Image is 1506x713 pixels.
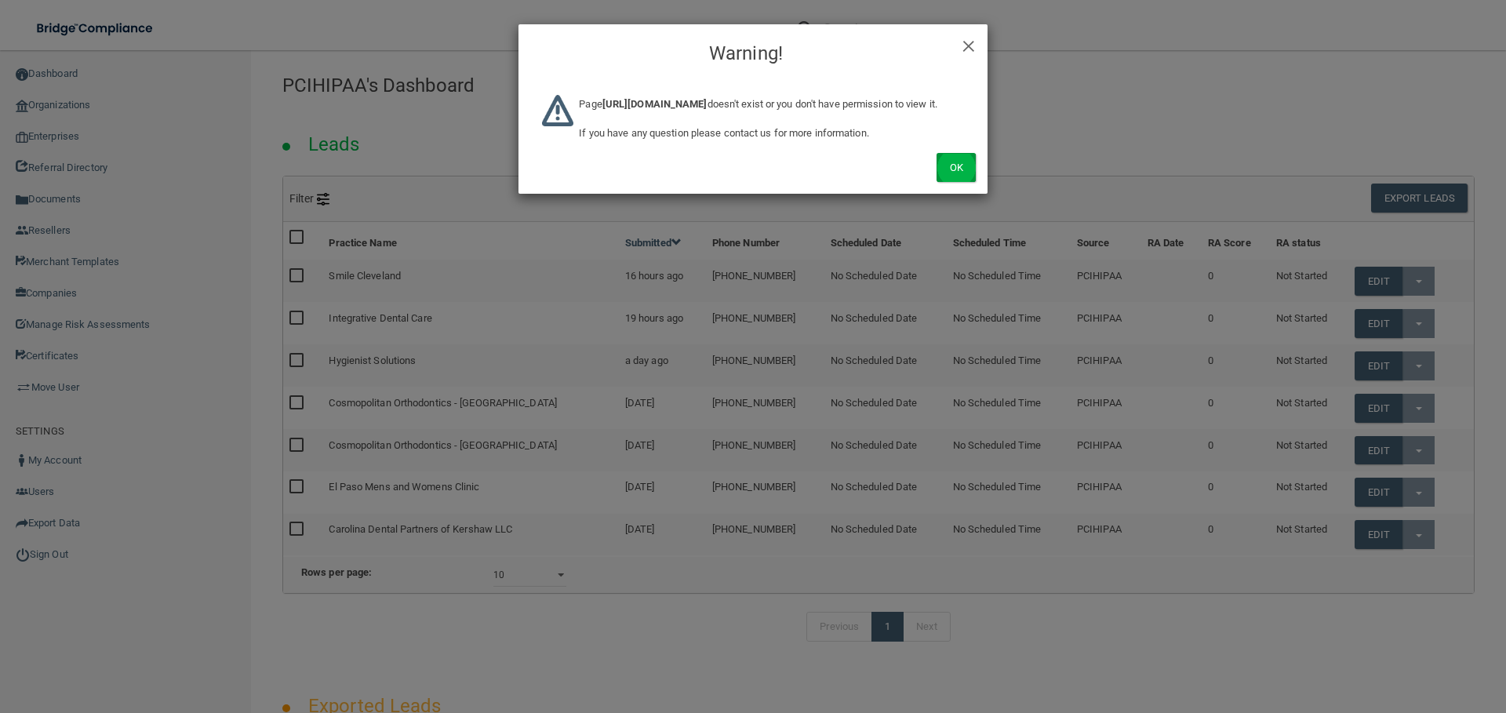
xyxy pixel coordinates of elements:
[962,28,976,60] span: ×
[602,98,708,110] b: [URL][DOMAIN_NAME]
[579,95,964,114] p: Page doesn't exist or you don't have permission to view it.
[530,36,976,71] h4: Warning!
[579,124,964,143] p: If you have any question please contact us for more information.
[542,95,573,126] img: warning-logo.669c17dd.png
[937,153,976,182] button: Ok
